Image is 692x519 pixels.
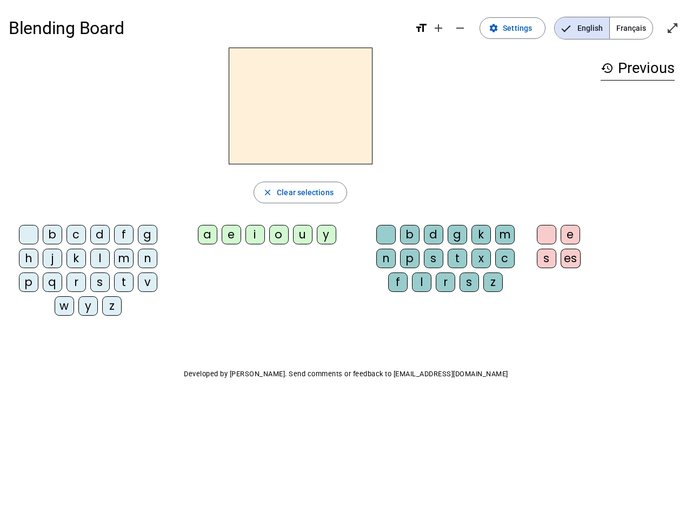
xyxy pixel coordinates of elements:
div: a [198,225,217,244]
mat-icon: history [601,62,614,75]
p: Developed by [PERSON_NAME]. Send comments or feedback to [EMAIL_ADDRESS][DOMAIN_NAME] [9,368,683,381]
div: l [412,272,431,292]
mat-icon: open_in_full [666,22,679,35]
div: c [495,249,515,268]
div: f [114,225,134,244]
div: b [43,225,62,244]
div: t [114,272,134,292]
mat-button-toggle-group: Language selection [554,17,653,39]
mat-icon: settings [489,23,498,33]
div: n [138,249,157,268]
div: m [495,225,515,244]
mat-icon: remove [454,22,467,35]
div: d [90,225,110,244]
div: f [388,272,408,292]
div: v [138,272,157,292]
div: m [114,249,134,268]
span: Français [610,17,653,39]
div: es [561,249,581,268]
div: q [43,272,62,292]
span: Settings [503,22,532,35]
div: w [55,296,74,316]
div: r [66,272,86,292]
div: z [102,296,122,316]
div: r [436,272,455,292]
div: s [90,272,110,292]
div: u [293,225,312,244]
span: Clear selections [277,186,334,199]
div: s [460,272,479,292]
span: English [555,17,609,39]
div: p [19,272,38,292]
div: n [376,249,396,268]
div: d [424,225,443,244]
div: j [43,249,62,268]
div: e [222,225,241,244]
div: y [78,296,98,316]
div: c [66,225,86,244]
div: l [90,249,110,268]
mat-icon: close [263,188,272,197]
div: s [424,249,443,268]
div: b [400,225,420,244]
button: Decrease font size [449,17,471,39]
button: Settings [480,17,545,39]
div: s [537,249,556,268]
button: Clear selections [254,182,347,203]
div: p [400,249,420,268]
div: e [561,225,580,244]
div: k [66,249,86,268]
div: x [471,249,491,268]
h3: Previous [601,56,675,81]
button: Enter full screen [662,17,683,39]
mat-icon: add [432,22,445,35]
div: g [138,225,157,244]
div: i [245,225,265,244]
div: k [471,225,491,244]
div: y [317,225,336,244]
div: o [269,225,289,244]
div: t [448,249,467,268]
div: z [483,272,503,292]
button: Increase font size [428,17,449,39]
mat-icon: format_size [415,22,428,35]
h1: Blending Board [9,11,406,45]
div: h [19,249,38,268]
div: g [448,225,467,244]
